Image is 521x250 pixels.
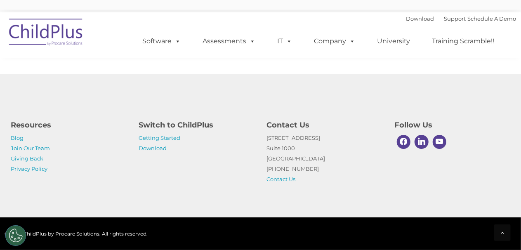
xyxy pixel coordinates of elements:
[11,145,50,151] a: Join Our Team
[139,119,255,131] h4: Switch to ChildPlus
[306,33,364,50] a: Company
[11,155,44,162] a: Giving Back
[5,231,148,237] span: © 2025 ChildPlus by Procare Solutions. All rights reserved.
[406,15,516,22] font: |
[395,119,510,131] h4: Follow Us
[267,119,382,131] h4: Contact Us
[139,134,181,141] a: Getting Started
[431,133,449,151] a: Youtube
[11,119,127,131] h4: Resources
[11,134,24,141] a: Blog
[468,15,516,22] a: Schedule A Demo
[406,15,434,22] a: Download
[386,161,521,250] iframe: Chat Widget
[195,33,264,50] a: Assessments
[139,145,167,151] a: Download
[413,133,431,151] a: Linkedin
[11,165,48,172] a: Privacy Policy
[134,33,189,50] a: Software
[395,133,413,151] a: Facebook
[5,225,26,246] button: Cookies Settings
[424,33,503,50] a: Training Scramble!!
[267,176,296,182] a: Contact Us
[369,33,419,50] a: University
[267,133,382,184] p: [STREET_ADDRESS] Suite 1000 [GEOGRAPHIC_DATA] [PHONE_NUMBER]
[122,54,147,61] span: Last name
[122,88,157,94] span: Phone number
[269,33,301,50] a: IT
[444,15,466,22] a: Support
[5,13,87,54] img: ChildPlus by Procare Solutions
